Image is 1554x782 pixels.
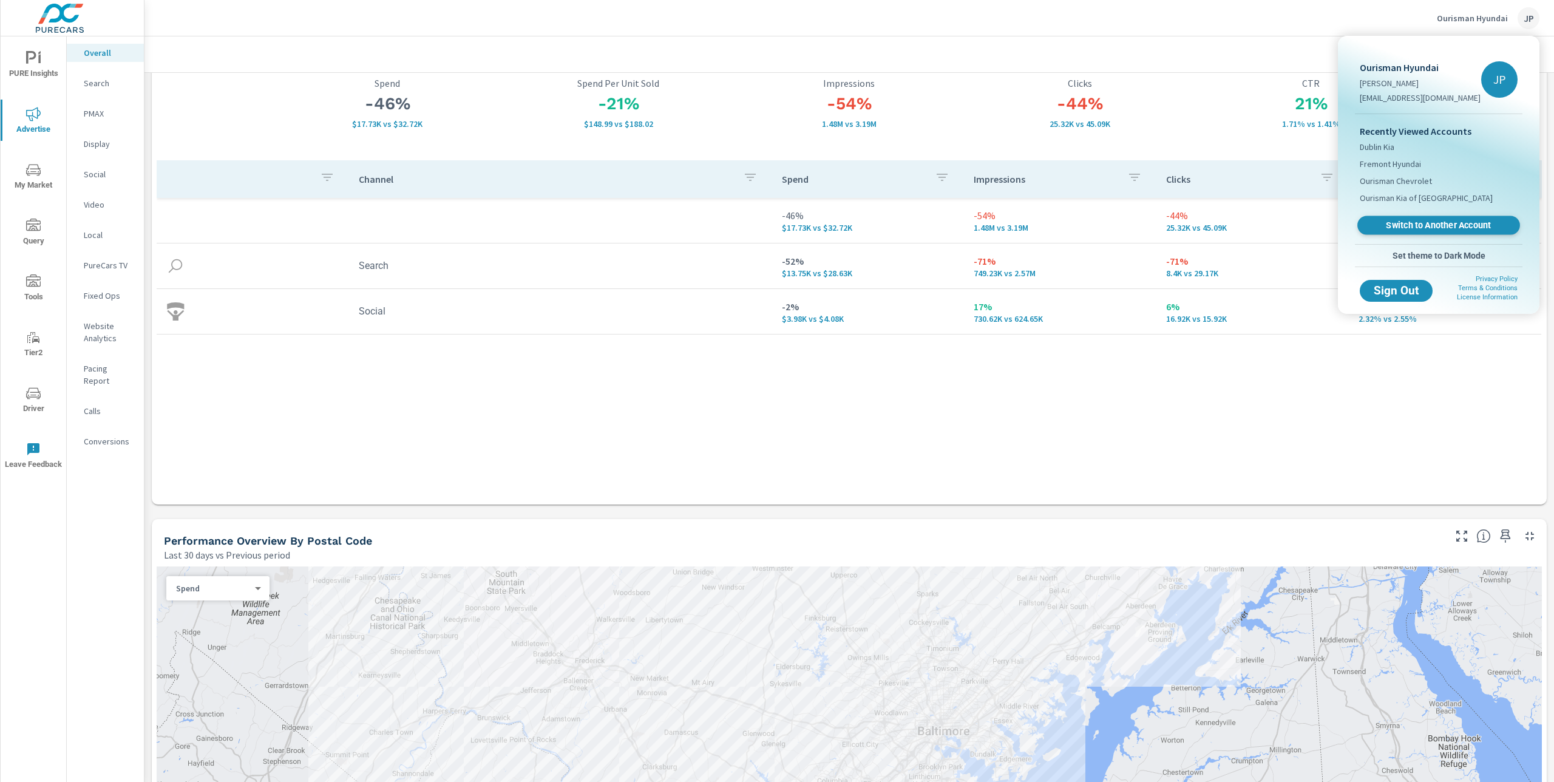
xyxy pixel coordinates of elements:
span: Dublin Kia [1360,141,1394,153]
a: License Information [1457,293,1518,301]
button: Sign Out [1360,280,1433,302]
a: Terms & Conditions [1458,284,1518,292]
button: Set theme to Dark Mode [1355,245,1522,267]
p: Ourisman Hyundai [1360,60,1481,75]
span: Sign Out [1369,285,1423,296]
a: Privacy Policy [1476,275,1518,283]
span: Fremont Hyundai [1360,158,1421,170]
span: Ourisman Chevrolet [1360,175,1432,187]
span: Set theme to Dark Mode [1360,250,1518,261]
span: Ourisman Kia of [GEOGRAPHIC_DATA] [1360,192,1493,204]
span: Switch to Another Account [1364,220,1513,231]
p: Recently Viewed Accounts [1360,124,1518,138]
a: Switch to Another Account [1357,216,1520,235]
p: [PERSON_NAME] [1360,77,1481,89]
div: JP [1481,61,1518,98]
p: [EMAIL_ADDRESS][DOMAIN_NAME] [1360,92,1481,104]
